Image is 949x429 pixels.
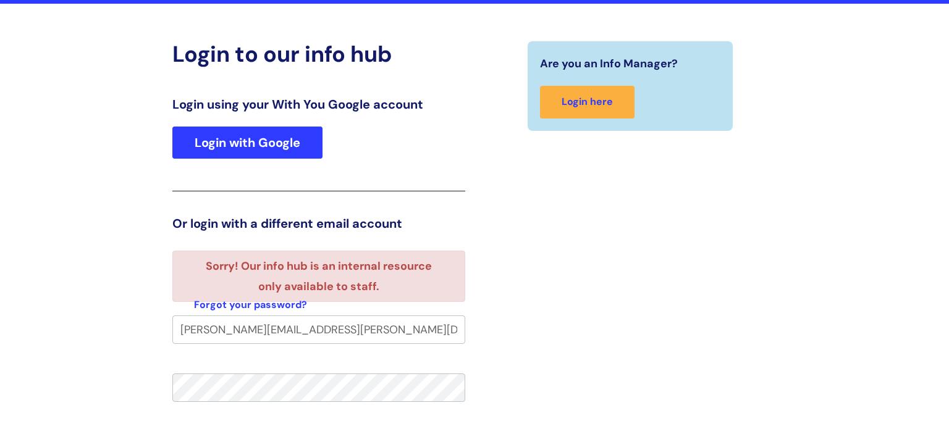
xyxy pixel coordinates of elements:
a: Login with Google [172,127,323,159]
h3: Login using your With You Google account [172,97,465,112]
input: Your e-mail address [172,315,465,344]
li: Sorry! Our info hub is an internal resource only available to staff. [194,256,443,296]
a: Login here [540,86,635,119]
h3: Or login with a different email account [172,216,465,231]
h2: Login to our info hub [172,41,465,67]
span: Are you an Info Manager? [540,54,678,73]
a: Forgot your password? [194,296,307,314]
